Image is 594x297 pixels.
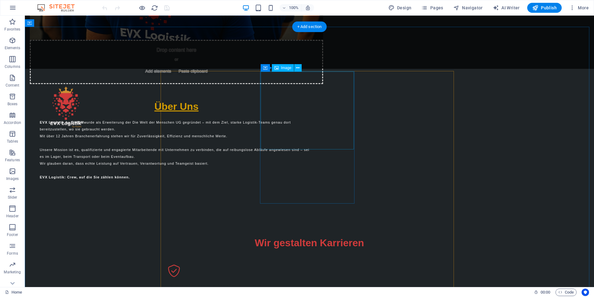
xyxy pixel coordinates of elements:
[6,214,19,219] p: Header
[545,290,546,295] span: :
[289,4,299,12] h6: 100%
[453,5,483,11] span: Navigator
[36,4,82,12] img: Editor Logo
[305,5,311,11] i: On resize automatically adjust zoom level to fit chosen device.
[138,4,146,12] button: Click here to leave preview mode and continue editing
[421,5,443,11] span: Pages
[5,158,20,163] p: Features
[7,101,18,106] p: Boxes
[558,289,574,296] span: Code
[569,5,589,11] span: More
[4,270,21,275] p: Marketing
[451,3,485,13] button: Navigator
[280,4,302,12] button: 100%
[567,3,591,13] button: More
[151,4,158,12] button: reload
[281,66,291,70] span: Image
[386,3,414,13] div: Design (Ctrl+Alt+Y)
[292,21,327,32] div: + Add section
[5,45,21,50] p: Elements
[8,195,17,200] p: Slider
[6,83,19,88] p: Content
[386,3,414,13] button: Design
[5,64,20,69] p: Columns
[4,120,21,125] p: Accordion
[388,5,412,11] span: Design
[493,5,520,11] span: AI Writer
[582,289,589,296] button: Usercentrics
[7,251,18,256] p: Forms
[541,289,550,296] span: 00 00
[532,5,557,11] span: Publish
[4,27,20,32] p: Favorites
[5,289,22,296] a: Click to cancel selection. Double-click to open Pages
[419,3,445,13] button: Pages
[555,289,577,296] button: Code
[527,3,562,13] button: Publish
[151,4,158,12] i: Reload page
[534,289,551,296] h6: Session time
[6,176,19,181] p: Images
[490,3,522,13] button: AI Writer
[7,232,18,237] p: Footer
[7,139,18,144] p: Tables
